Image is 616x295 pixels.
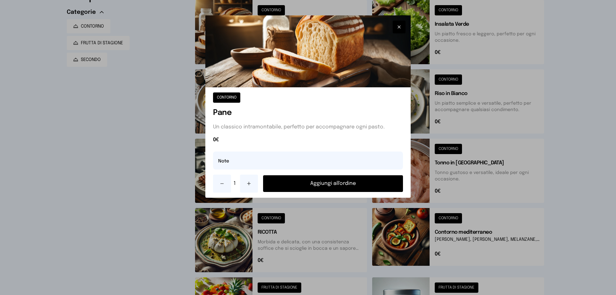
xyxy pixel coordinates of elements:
[213,136,403,144] span: 0€
[263,175,403,192] button: Aggiungi all'ordine
[213,123,403,131] p: Un classico intramontabile, perfetto per accompagnare ogni pasto.
[205,15,411,87] img: Pane
[213,92,240,103] button: CONTORNO
[213,108,403,118] h1: Pane
[234,180,237,187] span: 1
